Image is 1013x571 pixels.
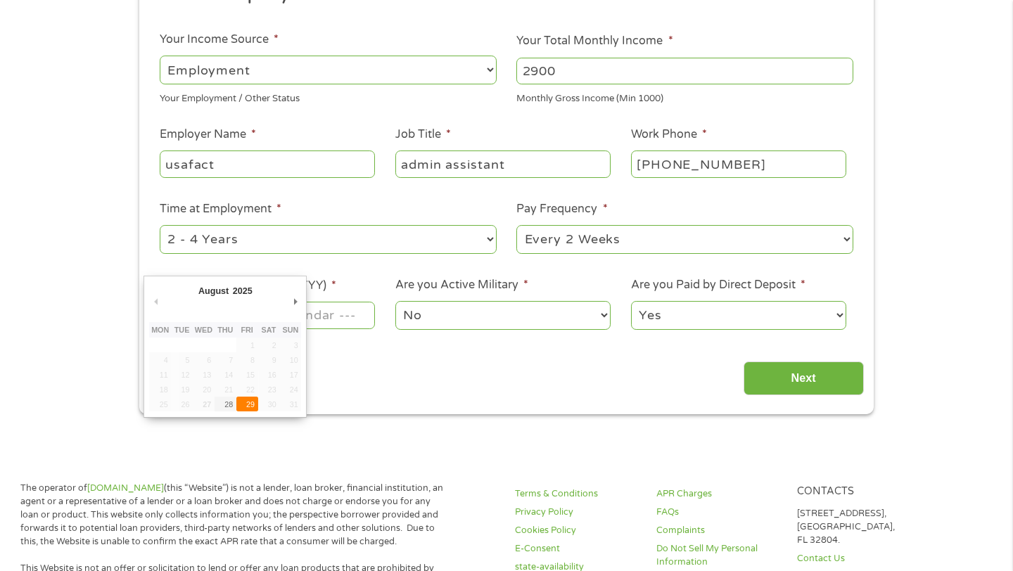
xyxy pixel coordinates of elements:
[282,326,298,334] abbr: Sunday
[515,506,639,519] a: Privacy Policy
[160,127,256,142] label: Employer Name
[744,361,864,396] input: Next
[516,87,853,106] div: Monthly Gross Income (Min 1000)
[656,524,780,537] a: Complaints
[516,58,853,84] input: 1800
[656,506,780,519] a: FAQs
[515,524,639,537] a: Cookies Policy
[87,482,164,494] a: [DOMAIN_NAME]
[195,326,212,334] abbr: Wednesday
[151,326,169,334] abbr: Monday
[215,397,236,411] button: 28
[516,202,607,217] label: Pay Frequency
[656,487,780,501] a: APR Charges
[288,292,301,311] button: Next Month
[631,127,707,142] label: Work Phone
[797,552,921,565] a: Contact Us
[515,487,639,501] a: Terms & Conditions
[160,202,281,217] label: Time at Employment
[20,482,443,548] p: The operator of (this “Website”) is not a lender, loan broker, financial institution, an agent or...
[160,150,375,177] input: Walmart
[395,127,451,142] label: Job Title
[196,281,231,300] div: August
[797,485,921,499] h4: Contacts
[516,34,673,49] label: Your Total Monthly Income
[174,326,190,334] abbr: Tuesday
[631,278,805,293] label: Are you Paid by Direct Deposit
[241,326,253,334] abbr: Friday
[231,281,254,300] div: 2025
[656,542,780,569] a: Do Not Sell My Personal Information
[236,397,258,411] button: 29
[395,150,611,177] input: Cashier
[395,278,528,293] label: Are you Active Military
[797,507,921,547] p: [STREET_ADDRESS], [GEOGRAPHIC_DATA], FL 32804.
[217,326,233,334] abbr: Thursday
[631,150,846,177] input: (231) 754-4010
[149,292,162,311] button: Previous Month
[160,32,279,47] label: Your Income Source
[160,87,497,106] div: Your Employment / Other Status
[262,326,276,334] abbr: Saturday
[515,542,639,556] a: E-Consent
